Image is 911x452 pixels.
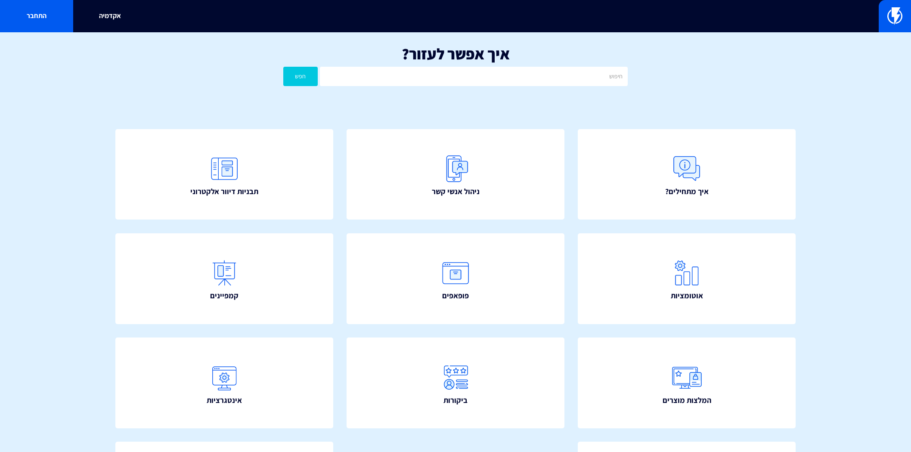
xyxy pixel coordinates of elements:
span: אוטומציות [671,290,703,301]
a: ביקורות [347,337,564,428]
a: ניהול אנשי קשר [347,129,564,220]
a: איך מתחילים? [578,129,796,220]
a: אוטומציות [578,233,796,324]
span: פופאפים [442,290,469,301]
h1: איך אפשר לעזור? [13,45,898,62]
a: קמפיינים [115,233,333,324]
span: איך מתחילים? [665,186,709,197]
input: חיפוש [320,67,628,86]
span: קמפיינים [210,290,239,301]
a: תבניות דיוור אלקטרוני [115,129,333,220]
a: פופאפים [347,233,564,324]
input: חיפוש מהיר... [262,6,649,26]
span: ניהול אנשי קשר [432,186,480,197]
span: אינטגרציות [207,395,242,406]
button: חפש [283,67,318,86]
a: המלצות מוצרים [578,337,796,428]
a: אינטגרציות [115,337,333,428]
span: המלצות מוצרים [663,395,711,406]
span: ביקורות [443,395,468,406]
span: תבניות דיוור אלקטרוני [190,186,258,197]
